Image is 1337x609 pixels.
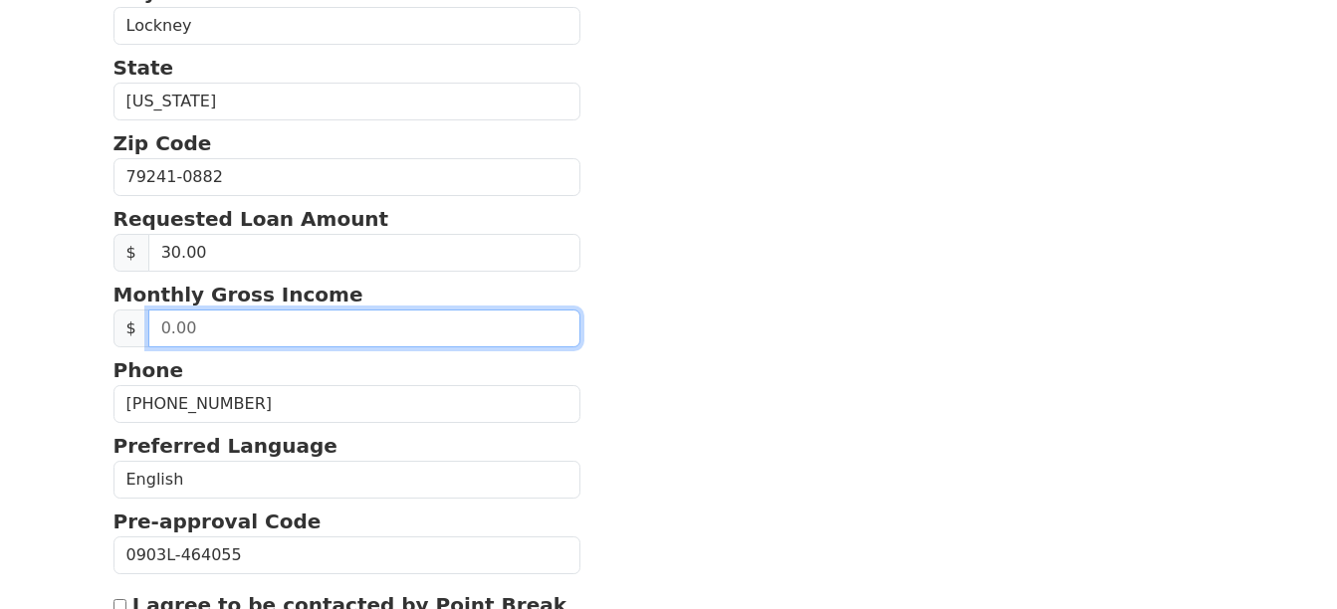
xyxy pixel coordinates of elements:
p: Monthly Gross Income [113,280,581,309]
strong: State [113,56,174,80]
strong: Preferred Language [113,434,337,458]
input: 0.00 [148,234,581,272]
span: $ [113,234,149,272]
input: Pre-approval Code [113,536,581,574]
strong: Phone [113,358,183,382]
strong: Pre-approval Code [113,509,322,533]
input: 0.00 [148,309,581,347]
input: Zip Code [113,158,581,196]
strong: Zip Code [113,131,212,155]
span: $ [113,309,149,347]
input: City [113,7,581,45]
input: Phone [113,385,581,423]
strong: Requested Loan Amount [113,207,389,231]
